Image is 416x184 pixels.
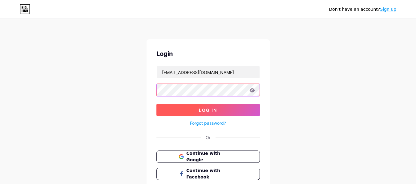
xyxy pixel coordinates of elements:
div: Login [156,49,260,58]
div: Don't have an account? [329,6,396,13]
input: Username [157,66,260,78]
button: Continue with Google [156,151,260,163]
a: Sign up [380,7,396,12]
span: Continue with Facebook [186,167,237,180]
span: Continue with Google [186,150,237,163]
span: Log In [199,108,217,113]
button: Log In [156,104,260,116]
button: Continue with Facebook [156,168,260,180]
a: Forgot password? [190,120,226,126]
div: Or [206,134,211,141]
